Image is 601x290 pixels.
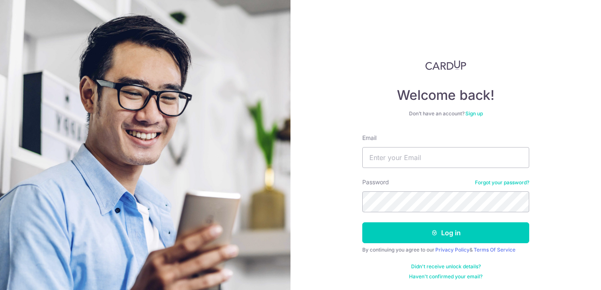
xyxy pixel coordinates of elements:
[411,263,481,270] a: Didn't receive unlock details?
[362,178,389,186] label: Password
[362,247,529,253] div: By continuing you agree to our &
[362,222,529,243] button: Log in
[425,60,466,70] img: CardUp Logo
[435,247,470,253] a: Privacy Policy
[409,273,482,280] a: Haven't confirmed your email?
[465,110,483,117] a: Sign up
[362,110,529,117] div: Don’t have an account?
[362,147,529,168] input: Enter your Email
[362,87,529,104] h4: Welcome back!
[474,247,515,253] a: Terms Of Service
[475,179,529,186] a: Forgot your password?
[362,134,376,142] label: Email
